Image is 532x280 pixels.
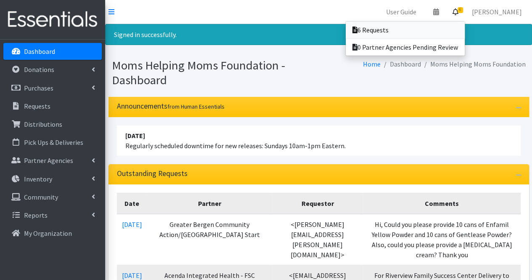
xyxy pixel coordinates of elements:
li: Dashboard [381,58,421,70]
h3: Outstanding Requests [117,169,188,178]
a: My Organization [3,225,102,242]
p: My Organization [24,229,72,237]
li: Moms Helping Moms Foundation [421,58,526,70]
a: 0 Partner Agencies Pending Review [346,39,465,56]
th: Requestor [272,193,363,214]
th: Date [117,193,147,214]
p: Inventory [24,175,52,183]
a: 6 [446,3,465,20]
a: Pick Ups & Deliveries [3,134,102,151]
a: Donations [3,61,102,78]
p: Donations [24,65,54,74]
p: Pick Ups & Deliveries [24,138,83,147]
p: Reports [24,211,48,219]
h1: Moms Helping Moms Foundation - Dashboard [112,58,316,87]
a: User Guide [379,3,423,20]
a: Home [363,60,381,68]
strong: [DATE] [125,131,145,140]
li: Regularly scheduled downtime for new releases: Sundays 10am-1pm Eastern. [117,125,521,156]
img: HumanEssentials [3,5,102,34]
p: Community [24,193,58,201]
div: Signed in successfully. [105,24,532,45]
a: [DATE] [122,220,142,229]
small: from Human Essentials [167,103,225,110]
a: Distributions [3,116,102,133]
a: Partner Agencies [3,152,102,169]
td: Hi, Could you please provide 10 cans of Enfamil Yellow Powder and 10 cans of Gentlease Powder? Al... [363,214,520,265]
h3: Announcements [117,102,225,111]
p: Dashboard [24,47,55,56]
a: Community [3,189,102,205]
a: 6 Requests [346,21,465,38]
span: 6 [458,7,463,13]
th: Comments [363,193,520,214]
a: Dashboard [3,43,102,60]
a: Purchases [3,80,102,96]
td: Greater Bergen Community Action/[GEOGRAPHIC_DATA] Start [147,214,272,265]
p: Requests [24,102,50,110]
td: <[PERSON_NAME][EMAIL_ADDRESS][PERSON_NAME][DOMAIN_NAME]> [272,214,363,265]
a: Reports [3,207,102,224]
a: [DATE] [122,271,142,280]
th: Partner [147,193,272,214]
a: [PERSON_NAME] [465,3,529,20]
p: Distributions [24,120,62,128]
a: Requests [3,98,102,115]
p: Purchases [24,84,53,92]
p: Partner Agencies [24,156,73,165]
a: Inventory [3,171,102,187]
